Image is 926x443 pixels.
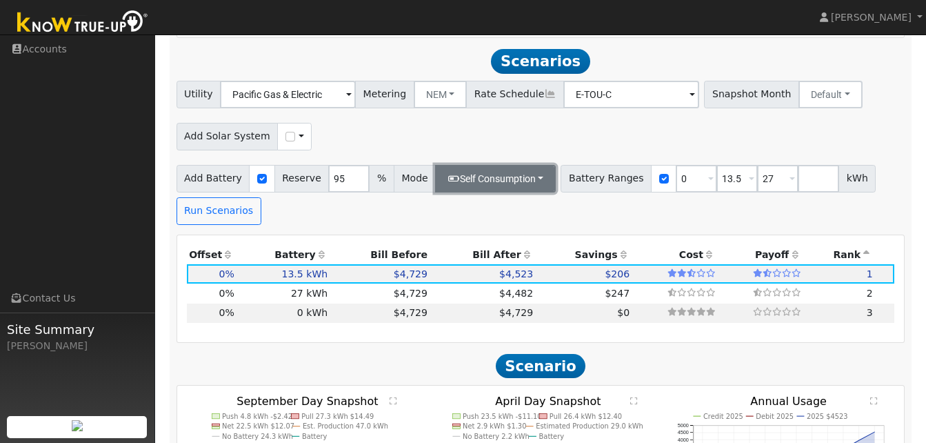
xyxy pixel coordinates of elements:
[7,339,148,353] div: [PERSON_NAME]
[536,422,643,430] text: Estimated Production 29.0 kWh
[575,249,618,260] span: Savings
[867,268,873,279] span: 1
[499,288,533,299] span: $4,482
[430,245,536,264] th: Bill After
[495,395,601,408] text: April Day Snapshot
[539,433,565,440] text: Battery
[394,288,427,299] span: $4,729
[561,165,652,193] span: Battery Ranges
[303,422,388,430] text: Est. Production 47.0 kWh
[236,284,330,303] td: 27 kWh
[274,165,330,193] span: Reserve
[751,395,827,408] text: Annual Usage
[499,307,533,318] span: $4,729
[301,412,374,420] text: Pull 27.3 kWh $14.49
[177,81,221,108] span: Utility
[496,354,586,379] span: Scenario
[617,307,630,318] span: $0
[679,249,703,260] span: Cost
[330,245,430,264] th: Bill Before
[867,307,873,318] span: 3
[7,320,148,339] span: Site Summary
[678,429,689,435] text: 4500
[414,81,467,108] button: NEM
[703,412,743,420] text: Credit 2025
[831,12,912,23] span: [PERSON_NAME]
[499,268,533,279] span: $4,523
[678,436,689,442] text: 4000
[871,396,878,404] text: 
[563,81,699,108] input: Select a Rate Schedule
[755,249,789,260] span: Payoff
[177,123,279,150] span: Add Solar System
[236,304,330,323] td: 0 kWh
[466,81,564,108] span: Rate Schedule
[177,165,250,193] span: Add Battery
[222,433,293,440] text: No Battery 24.3 kWh
[236,264,330,284] td: 13.5 kWh
[550,412,622,420] text: Pull 26.4 kWh $12.40
[187,245,237,264] th: Offset
[302,433,328,440] text: Battery
[222,412,292,420] text: Push 4.8 kWh -$2.42
[222,422,294,430] text: Net 22.5 kWh $12.07
[798,81,863,108] button: Default
[463,412,542,420] text: Push 23.5 kWh -$11.10
[838,165,876,193] span: kWh
[704,81,799,108] span: Snapshot Month
[394,307,427,318] span: $4,729
[630,396,638,404] text: 
[874,431,876,433] circle: onclick=""
[605,268,630,279] span: $206
[678,422,689,429] text: 5000
[756,412,794,420] text: Debit 2025
[390,396,397,404] text: 
[858,439,860,441] circle: onclick=""
[605,288,630,299] span: $247
[491,49,590,74] span: Scenarios
[72,420,83,431] img: retrieve
[236,245,330,264] th: Battery
[219,288,234,299] span: 0%
[833,249,860,260] span: Rank
[355,81,414,108] span: Metering
[177,197,261,225] button: Run Scenarios
[394,268,427,279] span: $4,729
[220,81,356,108] input: Select a Utility
[394,165,436,193] span: Mode
[10,8,155,39] img: Know True-Up
[236,395,378,408] text: September Day Snapshot
[463,433,530,440] text: No Battery 2.2 kWh
[435,165,556,193] button: Self Consumption
[369,165,394,193] span: %
[807,412,849,420] text: 2025 $4523
[219,307,234,318] span: 0%
[463,422,526,430] text: Net 2.9 kWh $1.30
[219,268,234,279] span: 0%
[867,288,873,299] span: 2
